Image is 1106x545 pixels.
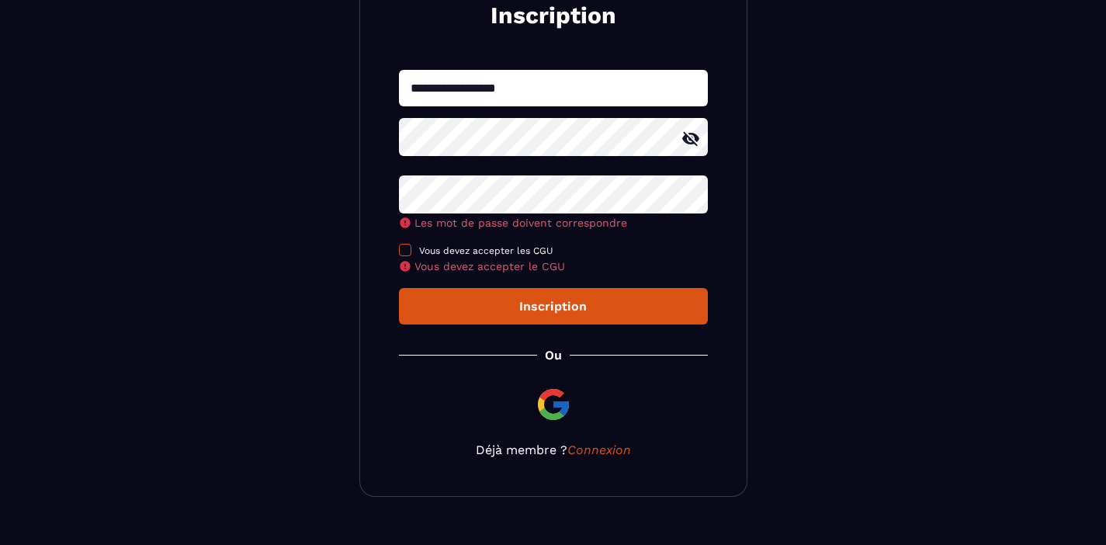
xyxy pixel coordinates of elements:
span: Les mot de passe doivent correspondre [414,217,627,229]
a: Connexion [567,443,631,457]
span: Vous devez accepter les CGU [419,245,553,256]
div: Inscription [411,299,695,314]
p: Déjà membre ? [399,443,708,457]
span: Vous devez accepter le CGU [414,260,565,272]
button: Inscription [399,288,708,325]
p: Ou [545,348,562,363]
img: google [535,386,572,423]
